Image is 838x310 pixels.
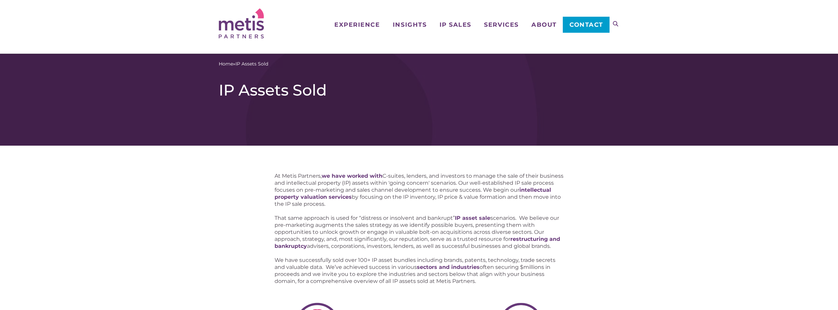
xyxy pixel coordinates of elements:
[417,264,480,270] a: sectors and industries
[440,22,471,28] span: IP Sales
[235,60,268,67] span: IP Assets Sold
[563,17,609,33] a: Contact
[275,172,563,207] p: At Metis Partners, C-suites, lenders, and investors to manage the sale of their business and inte...
[393,22,427,28] span: Insights
[219,81,620,100] h1: IP Assets Sold
[219,8,264,38] img: Metis Partners
[455,215,490,221] a: IP asset sale
[275,257,563,285] p: We have successfully sold over 100+ IP asset bundles including brands, patents, technology, trade...
[484,22,518,28] span: Services
[219,60,233,67] a: Home
[531,22,557,28] span: About
[322,173,382,179] a: we have worked with
[275,214,563,250] p: That same approach is used for “distress or insolvent and bankrupt” scenarios. We believe our pre...
[219,60,268,67] span: »
[569,22,603,28] span: Contact
[334,22,380,28] span: Experience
